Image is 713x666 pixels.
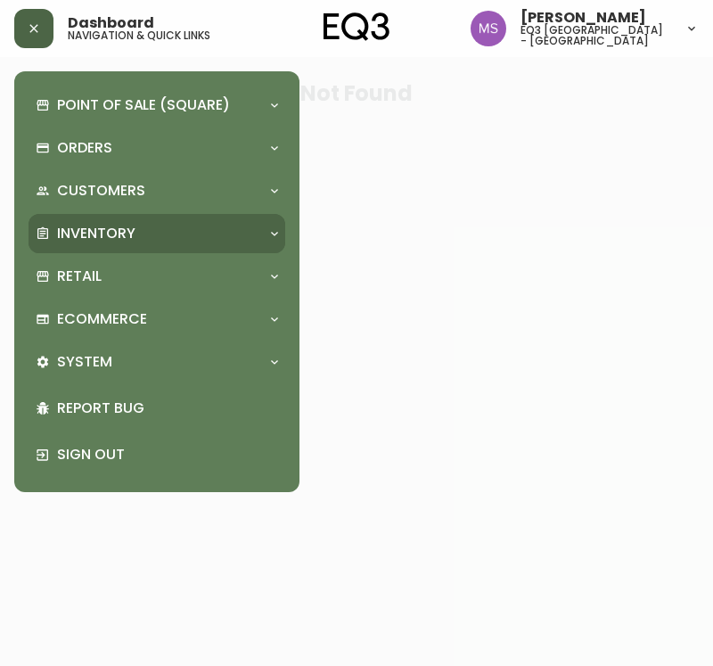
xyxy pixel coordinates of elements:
[29,214,285,253] div: Inventory
[57,138,112,158] p: Orders
[520,25,670,46] h5: eq3 [GEOGRAPHIC_DATA] - [GEOGRAPHIC_DATA]
[57,267,102,286] p: Retail
[68,30,210,41] h5: navigation & quick links
[57,399,278,418] p: Report Bug
[57,224,135,243] p: Inventory
[29,300,285,339] div: Ecommerce
[324,12,389,41] img: logo
[29,432,285,478] div: Sign Out
[29,128,285,168] div: Orders
[29,257,285,296] div: Retail
[29,86,285,125] div: Point of Sale (Square)
[57,352,112,372] p: System
[29,342,285,382] div: System
[29,385,285,432] div: Report Bug
[520,11,646,25] span: [PERSON_NAME]
[471,11,506,46] img: 1b6e43211f6f3cc0b0729c9049b8e7af
[29,171,285,210] div: Customers
[57,445,278,465] p: Sign Out
[57,181,145,201] p: Customers
[68,16,154,30] span: Dashboard
[57,309,147,329] p: Ecommerce
[57,95,230,115] p: Point of Sale (Square)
